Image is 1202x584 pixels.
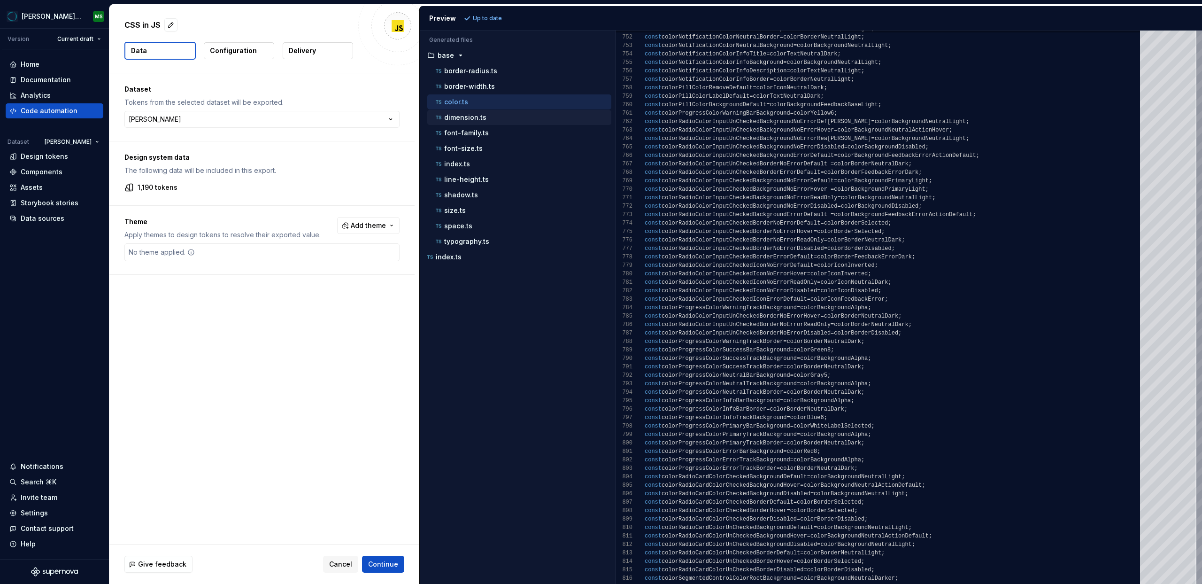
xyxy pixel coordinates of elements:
div: 756 [616,67,632,75]
span: colorBorderDisabled [827,245,891,252]
span: = [753,85,756,91]
div: 766 [616,151,632,160]
button: border-width.ts [427,81,611,92]
div: 775 [616,227,632,236]
span: = [831,211,834,218]
span: = [837,195,840,201]
div: 754 [616,50,632,58]
a: Supernova Logo [31,567,78,576]
button: font-family.ts [427,128,611,138]
span: colorBackgroundNeutralLight [840,195,932,201]
span: colorIconNeutralDark [820,279,888,286]
button: color.ts [427,97,611,107]
div: 773 [616,210,632,219]
span: colorIconInverted [810,271,867,277]
div: 779 [616,261,632,270]
span: colorBorderNeutralLight [773,76,851,83]
span: = [783,59,786,66]
button: Cancel [323,556,358,573]
button: shadow.ts [427,190,611,200]
span: const [645,169,662,176]
button: typography.ts [427,236,611,247]
p: CSS in JS [124,19,161,31]
span: colorYellow6 [793,110,833,117]
span: = [780,34,783,40]
span: colorBackgroundDisabled [840,203,918,210]
span: ; [911,254,915,260]
span: colorBackgroundNeutralLight [874,135,965,142]
div: Dataset [8,138,29,146]
span: colorRadioColorInputCheckedIconErrorDefault [662,296,807,303]
span: colorBorderNeutralLight [783,34,861,40]
span: = [814,228,817,235]
span: colorBorderNeutralDark [827,237,901,243]
span: const [645,68,662,74]
span: lt [827,152,833,159]
span: ; [874,262,878,269]
span: const [645,51,662,57]
span: colorIconNeutralDark [756,85,824,91]
button: Current draft [53,32,105,46]
span: = [834,178,837,184]
div: 769 [616,177,632,185]
span: colorBorderNeutralDark [834,161,908,167]
div: 757 [616,75,632,84]
div: 778 [616,253,632,261]
span: colorRadioColorInputCheckedBorderErrorDefault [662,254,814,260]
div: Storybook stories [21,198,78,208]
button: Continue [362,556,404,573]
span: ; [885,296,888,303]
span: colorProgressColorWarningTrackBackground [662,304,797,311]
span: const [645,304,662,311]
p: Data [131,46,147,55]
div: 777 [616,244,632,253]
span: colorRadioColorInputCheckedBorderNoErrorHover [662,228,814,235]
button: border-radius.ts [427,66,611,76]
span: colorBackgroundFeedbackErrorActionDefault [837,152,976,159]
p: Configuration [210,46,257,55]
span: ; [928,178,932,184]
button: Delivery [283,42,353,59]
p: color.ts [444,98,468,106]
span: = [837,203,840,210]
p: font-family.ts [444,129,489,137]
span: colorTextNeutralDark [753,93,820,100]
div: [PERSON_NAME] Design System [22,12,82,21]
span: ; [834,110,837,117]
span: colorBackgroundNeutralLight [786,59,878,66]
span: const [645,254,662,260]
span: const [645,279,662,286]
div: MS [95,13,103,20]
span: = [770,76,773,83]
span: colorBorderFeedbackErrorDark [817,254,912,260]
span: const [645,237,662,243]
span: colorBackgroundFeedbackErrorActionDefault [834,211,972,218]
p: Theme [124,217,321,226]
a: Analytics [6,88,103,103]
span: ; [925,186,928,193]
div: Version [8,35,29,43]
span: colorRadioColorInputCheckedBorderNoErrorReadOnly [662,237,824,243]
span: colorBorderFeedbackErrorDark [824,169,918,176]
div: Settings [21,508,48,518]
div: Invite team [21,493,57,502]
span: colorBackgroundNeutralLight [874,118,965,125]
span: = [820,220,824,226]
span: colorIconFeedbackError [810,296,884,303]
span: colorRadioColorInputUnCheckedBorderErrorDefault [662,169,820,176]
span: Cancel [329,560,352,569]
span: colorBackgroundNeutralLight [797,42,888,49]
span: colorRadioColorInputUnCheckedBackgroundErrorDefau [662,152,827,159]
button: Data [124,42,196,60]
span: ; [861,34,864,40]
a: Documentation [6,72,103,87]
div: 770 [616,185,632,194]
div: Design tokens [21,152,68,161]
span: const [645,127,662,133]
div: Help [21,539,36,549]
span: const [645,135,662,142]
span: const [645,203,662,210]
div: 764 [616,134,632,143]
span: lt [827,178,833,184]
button: Help [6,537,103,552]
